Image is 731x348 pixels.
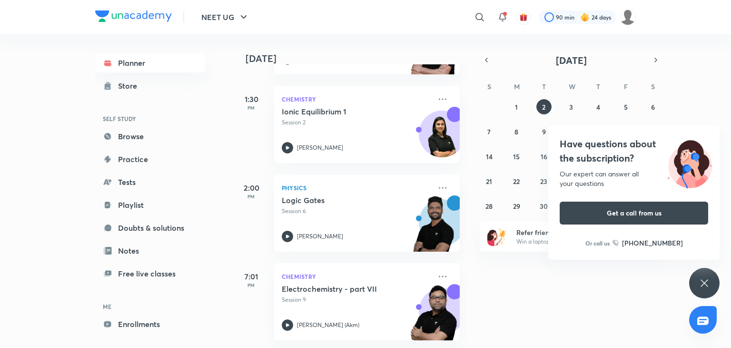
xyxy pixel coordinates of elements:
span: [DATE] [556,54,587,67]
img: Tanya Kumari [620,9,636,25]
a: Planner [95,53,206,72]
abbr: September 30, 2025 [540,202,548,211]
a: Doubts & solutions [95,218,206,237]
abbr: September 28, 2025 [485,202,493,211]
abbr: Friday [624,82,628,91]
abbr: September 14, 2025 [486,152,493,161]
p: Chemistry [282,271,431,282]
h5: Logic Gates [282,195,400,205]
h5: 2:00 [232,182,270,194]
button: September 2, 2025 [536,99,552,114]
button: avatar [516,10,531,25]
a: Free live classes [95,264,206,283]
img: ttu_illustration_new.svg [660,137,720,188]
button: September 22, 2025 [509,174,524,189]
button: September 23, 2025 [536,174,552,189]
abbr: September 16, 2025 [541,152,547,161]
img: unacademy [407,195,460,261]
p: Session 9 [282,296,431,304]
h6: SELF STUDY [95,111,206,127]
h4: [DATE] [246,53,469,64]
div: Our expert can answer all your questions [560,169,708,188]
button: September 15, 2025 [509,149,524,164]
abbr: Thursday [596,82,600,91]
p: Physics [282,182,431,194]
button: September 5, 2025 [618,99,633,114]
button: September 1, 2025 [509,99,524,114]
abbr: September 29, 2025 [513,202,520,211]
a: Playlist [95,195,206,215]
p: Session 6 [282,207,431,215]
p: [PERSON_NAME] (Akm) [297,321,359,329]
a: Tests [95,173,206,192]
abbr: September 8, 2025 [514,127,518,136]
p: Chemistry [282,93,431,105]
h5: Ionic Equilibrium 1 [282,107,400,116]
a: Notes [95,241,206,260]
a: Store [95,76,206,95]
p: PM [232,282,270,288]
abbr: September 22, 2025 [513,177,520,186]
h5: 7:01 [232,271,270,282]
button: September 30, 2025 [536,198,552,214]
p: PM [232,105,270,111]
abbr: September 15, 2025 [513,152,520,161]
button: September 11, 2025 [591,124,606,139]
button: September 6, 2025 [645,99,661,114]
abbr: September 6, 2025 [651,102,655,112]
abbr: September 4, 2025 [596,102,600,112]
abbr: Saturday [651,82,655,91]
button: September 8, 2025 [509,124,524,139]
a: Browse [95,127,206,146]
div: Store [118,80,143,92]
p: Or call us [585,239,610,247]
button: Get a call from us [560,202,708,225]
img: streak [580,12,590,22]
button: September 29, 2025 [509,198,524,214]
h6: ME [95,298,206,315]
abbr: September 1, 2025 [515,102,518,112]
button: September 21, 2025 [482,174,497,189]
a: [PHONE_NUMBER] [612,238,683,248]
p: Session 2 [282,118,431,127]
a: Enrollments [95,315,206,334]
abbr: September 2, 2025 [542,102,545,112]
abbr: Monday [514,82,520,91]
abbr: Tuesday [542,82,546,91]
button: September 28, 2025 [482,198,497,214]
h5: 1:30 [232,93,270,105]
button: September 14, 2025 [482,149,497,164]
img: referral [487,227,506,246]
button: NEET UG [196,8,255,27]
abbr: September 9, 2025 [542,127,546,136]
button: September 7, 2025 [482,124,497,139]
button: September 4, 2025 [591,99,606,114]
button: September 16, 2025 [536,149,552,164]
abbr: Wednesday [569,82,575,91]
abbr: September 7, 2025 [487,127,491,136]
a: Company Logo [95,10,172,24]
button: [DATE] [493,53,649,67]
p: [PERSON_NAME] [297,143,343,152]
button: September 3, 2025 [563,99,579,114]
p: Win a laptop, vouchers & more [516,237,633,246]
h4: Have questions about the subscription? [560,137,708,165]
h6: Refer friends [516,227,633,237]
abbr: September 5, 2025 [624,102,628,112]
abbr: September 23, 2025 [540,177,547,186]
button: September 10, 2025 [563,124,579,139]
button: September 9, 2025 [536,124,552,139]
p: [PERSON_NAME] [297,232,343,241]
img: Company Logo [95,10,172,22]
h6: [PHONE_NUMBER] [622,238,683,248]
abbr: Sunday [487,82,491,91]
button: September 12, 2025 [618,124,633,139]
button: September 13, 2025 [645,124,661,139]
h5: Electrochemistry - part VII [282,284,400,294]
abbr: September 21, 2025 [486,177,492,186]
abbr: September 3, 2025 [569,102,573,112]
p: PM [232,194,270,199]
a: Practice [95,150,206,169]
img: Avatar [419,116,465,162]
img: avatar [519,13,528,21]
